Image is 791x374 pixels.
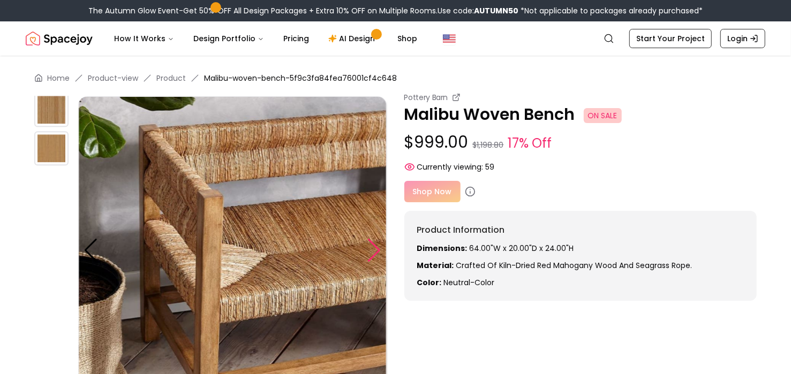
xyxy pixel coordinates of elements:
b: AUTUMN50 [474,5,518,16]
span: neutral-color [444,277,495,288]
button: Design Portfolio [185,28,273,49]
a: Login [720,29,765,48]
span: Malibu-woven-bench-5f9c3fa84fea76001cf4c648 [204,73,397,83]
strong: Material: [417,260,454,271]
small: Pottery Barn [404,92,448,103]
p: $999.00 [404,133,757,153]
small: 17% Off [508,134,552,153]
p: 64.00"W x 20.00"D x 24.00"H [417,243,744,254]
strong: Dimensions: [417,243,468,254]
img: https://storage.googleapis.com/spacejoy-main/assets/5f9c3fa84fea76001cf4c648/product_10_f8j4affjnh8 [34,93,69,127]
a: Product-view [88,73,138,83]
span: *Not applicable to packages already purchased* [518,5,703,16]
h6: Product Information [417,224,744,236]
img: https://storage.googleapis.com/spacejoy-main/assets/5f9c3fa84fea76001cf4c648/product_11_44gfj2e6no25 [34,131,69,165]
a: AI Design [320,28,387,49]
strong: Color: [417,277,442,288]
button: How It Works [106,28,183,49]
a: Start Your Project [629,29,712,48]
img: Spacejoy Logo [26,28,93,49]
span: Crafted of kiln-dried Red Mahogany wood and Seagrass rope. [456,260,692,271]
a: Shop [389,28,426,49]
nav: Global [26,21,765,56]
p: Malibu Woven Bench [404,105,757,124]
span: Use code: [438,5,518,16]
nav: breadcrumb [34,73,757,83]
nav: Main [106,28,426,49]
small: $1,198.80 [473,140,504,150]
a: Home [47,73,70,83]
span: Currently viewing: [417,162,484,172]
span: ON SALE [584,108,622,123]
a: Pricing [275,28,318,49]
span: 59 [486,162,495,172]
img: United States [443,32,456,45]
div: The Autumn Glow Event-Get 50% OFF All Design Packages + Extra 10% OFF on Multiple Rooms. [88,5,703,16]
a: Spacejoy [26,28,93,49]
a: Product [156,73,186,83]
